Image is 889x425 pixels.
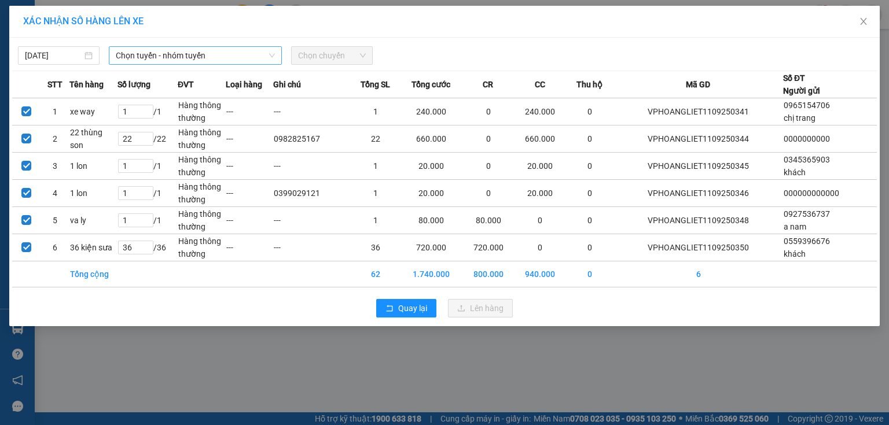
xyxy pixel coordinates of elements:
span: a nam [784,222,806,231]
td: --- [273,153,352,180]
td: 1 [352,153,400,180]
td: 6 [614,261,783,287]
td: 2 [41,125,70,153]
span: 0965154706 [784,101,830,110]
td: 0 [566,261,614,287]
td: 0 [566,234,614,261]
td: / 36 [117,234,178,261]
td: 0 [462,125,514,153]
td: 0 [566,180,614,207]
span: chị trang [784,113,815,123]
td: va ly [69,207,117,234]
td: 940.000 [515,261,566,287]
td: 660.000 [515,125,566,153]
td: VPHOANGLIET1109250350 [614,234,783,261]
td: 6 [41,234,70,261]
td: VPHOANGLIET1109250348 [614,207,783,234]
td: --- [226,234,274,261]
span: Tổng SL [361,78,390,91]
td: --- [273,207,352,234]
td: VPHOANGLIET1109250344 [614,125,783,153]
span: rollback [385,304,394,313]
td: 0399029121 [273,180,352,207]
td: 0 [515,207,566,234]
span: khách [784,168,806,177]
td: 20.000 [399,153,462,180]
td: --- [273,98,352,125]
td: 20.000 [515,180,566,207]
td: Hàng thông thường [178,153,226,180]
input: 11/09/2025 [25,49,82,62]
td: --- [273,234,352,261]
td: Tổng cộng [69,261,117,287]
button: Close [847,6,880,38]
td: 1 [352,98,400,125]
td: Hàng thông thường [178,234,226,261]
td: 0982825167 [273,125,352,153]
td: 240.000 [515,98,566,125]
td: --- [226,153,274,180]
span: 0927536737 [784,209,830,219]
td: Hàng thông thường [178,125,226,153]
td: 0 [566,125,614,153]
td: 660.000 [399,125,462,153]
td: 720.000 [462,234,514,261]
td: --- [226,125,274,153]
span: Ghi chú [273,78,301,91]
td: 1.740.000 [399,261,462,287]
td: VPHOANGLIET1109250341 [614,98,783,125]
button: uploadLên hàng [448,299,513,317]
td: 1 [352,180,400,207]
td: 20.000 [515,153,566,180]
td: 1 [41,98,70,125]
td: / 1 [117,180,178,207]
td: 0 [566,207,614,234]
td: VPHOANGLIET1109250346 [614,180,783,207]
td: --- [226,207,274,234]
td: 0 [566,153,614,180]
td: 1 lon [69,180,117,207]
span: Quay lại [398,302,427,315]
td: 36 kiện sưa [69,234,117,261]
td: 240.000 [399,98,462,125]
span: down [269,52,275,59]
div: Số ĐT Người gửi [783,72,820,97]
span: ĐVT [178,78,194,91]
td: 4 [41,180,70,207]
td: / 22 [117,125,178,153]
span: khách [784,249,806,258]
span: 000000000000 [784,189,839,198]
span: 0345365903 [784,155,830,164]
td: 0 [515,234,566,261]
span: STT [47,78,63,91]
td: / 1 [117,98,178,125]
span: Loại hàng [226,78,262,91]
td: 62 [352,261,400,287]
td: VPHOANGLIET1109250345 [614,153,783,180]
span: Chọn tuyến - nhóm tuyến [116,47,275,64]
td: Hàng thông thường [178,180,226,207]
td: 1 [352,207,400,234]
td: / 1 [117,153,178,180]
td: / 1 [117,207,178,234]
td: 36 [352,234,400,261]
td: 3 [41,153,70,180]
span: Chọn chuyến [298,47,366,64]
td: xe way [69,98,117,125]
span: 0000000000 [784,134,830,143]
td: 22 [352,125,400,153]
td: 80.000 [399,207,462,234]
span: Tổng cước [412,78,450,91]
span: CC [535,78,545,91]
td: --- [226,98,274,125]
span: Số lượng [117,78,150,91]
td: 22 thùng son [69,125,117,153]
td: 20.000 [399,180,462,207]
td: Hàng thông thường [178,98,226,125]
td: --- [226,180,274,207]
td: 5 [41,207,70,234]
td: 800.000 [462,261,514,287]
span: Thu hộ [576,78,603,91]
span: 0559396676 [784,236,830,246]
span: Mã GD [686,78,710,91]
